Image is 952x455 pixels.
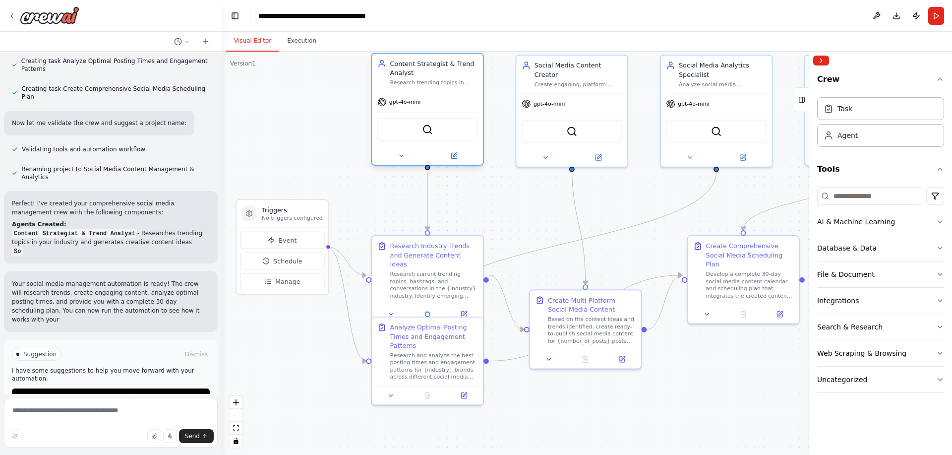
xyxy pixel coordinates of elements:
button: Open in side panel [448,309,479,320]
button: Visual Editor [226,31,279,52]
div: Create engaging, platform-specific social media content including posts, captions, hashtags, and ... [535,81,622,88]
span: Manage [275,277,300,286]
div: Create Comprehensive Social Media Scheduling Plan [706,242,794,269]
button: zoom out [230,409,242,422]
button: Upload files [147,429,161,443]
button: fit view [230,422,242,435]
p: No triggers configured [262,214,323,222]
div: Social Media Content Creator [535,61,622,79]
button: Click to speak your automation idea [163,429,177,443]
p: Now let me validate the crew and suggest a project name: [12,119,186,128]
div: Create Multi-Platform Social Media ContentBased on the content ideas and trends identified, creat... [529,289,642,369]
div: Agent [837,130,858,140]
button: Tools [817,155,944,183]
div: Uncategorized [817,375,867,385]
h3: Triggers [262,205,323,214]
p: I have some suggestions to help you move forward with your automation. [12,367,210,383]
g: Edge from abe1d629-7ed7-41b9-bace-48a675102b70 to c23ea11e-cd73-4b6e-9b68-508ede0e3a80 [567,163,590,284]
div: Social Media Content CreatorCreate engaging, platform-specific social media content including pos... [516,55,629,168]
button: toggle interactivity [230,435,242,448]
button: Execution [279,31,324,52]
button: File & Document [817,261,944,287]
div: Social Media Analytics SpecialistAnalyze social media engagement metrics, identify performance pa... [660,55,773,168]
div: Analyze Optimal Posting Times and Engagement Patterns [390,323,478,350]
g: Edge from c23ea11e-cd73-4b6e-9b68-508ede0e3a80 to bab9e592-2851-4a42-8a91-d1eb7ca867b0 [647,271,682,334]
span: Schedule [273,257,302,265]
nav: breadcrumb [258,11,407,21]
div: Analyze social media engagement metrics, identify performance patterns, and provide data-driven i... [679,81,767,88]
span: Creating task Analyze Optimal Posting Times and Engagement Patterns [21,57,210,73]
button: Switch to previous chat [170,36,194,48]
button: Open in side panel [573,152,624,163]
button: Improve this prompt [8,429,22,443]
div: Create Comprehensive Social Media Scheduling PlanDevelop a complete 30-day social media content c... [687,235,800,324]
button: AI & Machine Learning [817,209,944,235]
button: Web Scraping & Browsing [817,340,944,366]
span: Run Automation [91,392,139,400]
button: Schedule [240,253,324,270]
span: Validating tools and automation workflow [22,145,145,153]
div: Research and analyze the best posting times and engagement patterns for {industry} brands across ... [390,352,478,381]
div: Analyze Optimal Posting Times and Engagement PatternsResearch and analyze the best posting times ... [371,317,484,405]
div: Research trending topics in {industry}, analyze market conversations, and generate creative conte... [390,79,478,86]
div: Tools [817,183,944,401]
img: SerperDevTool [422,124,433,135]
button: Dismiss [183,349,210,359]
button: Search & Research [817,314,944,340]
button: Open in side panel [448,390,479,401]
img: Logo [20,6,79,24]
strong: Agents Created: [12,221,66,228]
button: Toggle Sidebar [805,52,813,455]
div: AI & Machine Learning [817,217,895,227]
div: Task [837,104,852,114]
span: Creating task Create Comprehensive Social Media Scheduling Plan [21,85,210,101]
button: No output available [566,354,604,365]
code: So [12,247,23,256]
button: No output available [409,390,447,401]
button: Start a new chat [198,36,214,48]
button: Collapse right sidebar [813,56,829,65]
button: Open in side panel [428,150,479,161]
div: Create Multi-Platform Social Media Content [548,296,636,314]
button: Run Automation [12,389,210,404]
button: Send [179,429,214,443]
g: Edge from triggers to 007aab18-3ae9-49c7-bdcd-5c79b7b0314e [327,243,366,366]
div: Research Industry Trends and Generate Content IdeasResearch current trending topics, hashtags, an... [371,235,484,324]
div: Content Strategist & Trend Analyst [390,59,478,77]
div: Database & Data [817,243,877,253]
div: Research current trending topics, hashtags, and conversations in the {industry} industry. Identif... [390,270,478,299]
span: gpt-4o-mini [534,100,565,108]
code: Content Strategist & Trend Analyst [12,229,137,238]
span: Send [185,432,200,440]
button: Open in side panel [764,309,795,320]
button: Database & Data [817,235,944,261]
div: Develop a complete 30-day social media content calendar and scheduling plan that integrates the c... [706,270,794,299]
button: Uncategorized [817,367,944,392]
button: Open in side panel [606,354,637,365]
button: Integrations [817,288,944,314]
button: No output available [724,309,763,320]
div: Social Media Scheduler & ManagerCreate comprehensive content scheduling plans, organize posting c... [804,55,917,166]
span: gpt-4o-mini [389,98,420,106]
button: zoom in [230,396,242,409]
g: Edge from ce2c85aa-5dad-4808-bc74-283df7dc6864 to bab9e592-2851-4a42-8a91-d1eb7ca867b0 [739,170,865,230]
g: Edge from 816440d9-5744-4fd2-a66e-60f602f830c8 to 007aab18-3ae9-49c7-bdcd-5c79b7b0314e [423,172,721,312]
div: React Flow controls [230,396,242,448]
div: Web Scraping & Browsing [817,348,906,358]
div: Integrations [817,296,859,306]
div: Based on the content ideas and trends identified, create ready-to-publish social media content fo... [548,316,636,344]
button: Event [240,232,324,249]
button: Crew [817,69,944,93]
g: Edge from triggers to 0a8c7f96-b4a8-443b-8f45-f6ad843190b2 [327,243,366,280]
div: Version 1 [230,60,256,67]
g: Edge from 0a8c7f96-b4a8-443b-8f45-f6ad843190b2 to c23ea11e-cd73-4b6e-9b68-508ede0e3a80 [489,271,524,334]
p: Your social media management automation is ready! The crew will research trends, create engaging ... [12,279,210,324]
button: Hide left sidebar [228,9,242,23]
div: TriggersNo triggers configuredEventScheduleManage [236,199,329,295]
img: SerplyWebSearchTool [711,126,722,137]
span: Event [279,236,297,245]
span: Suggestion [23,350,57,358]
div: Search & Research [817,322,883,332]
li: - Researches trending topics in your industry and generates creative content ideas [12,229,210,247]
button: Manage [240,273,324,291]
